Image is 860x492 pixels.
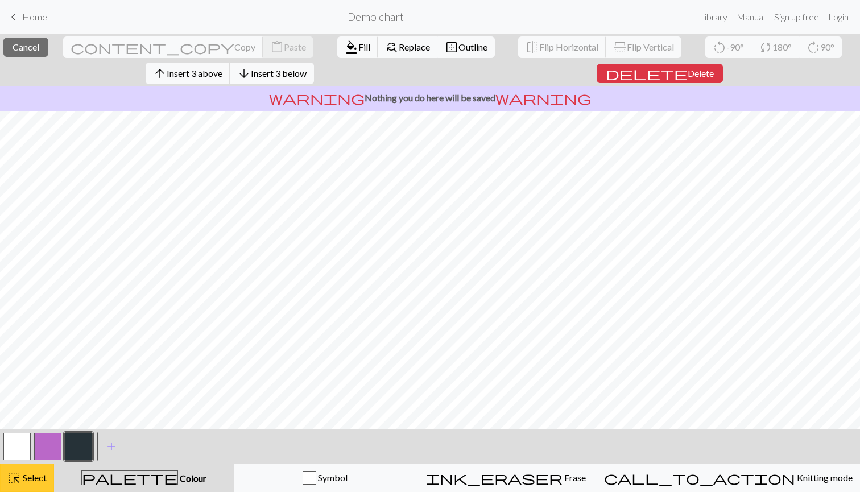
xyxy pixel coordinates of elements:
span: Select [21,472,47,483]
span: sync [759,39,772,55]
span: 90° [820,42,834,52]
span: content_copy [71,39,234,55]
button: Insert 3 below [230,63,314,84]
button: Flip Vertical [606,36,681,58]
h2: Demo chart [348,10,404,23]
span: Fill [358,42,370,52]
span: format_color_fill [345,39,358,55]
a: Login [824,6,853,28]
button: Insert 3 above [146,63,230,84]
p: Nothing you do here will be saved [5,91,855,105]
span: Insert 3 below [251,68,307,78]
button: Cancel [3,38,48,57]
button: Colour [54,464,234,492]
button: Symbol [234,464,416,492]
span: flip [612,40,628,54]
span: Insert 3 above [167,68,222,78]
span: -90° [726,42,744,52]
span: Replace [399,42,430,52]
span: Erase [563,472,586,483]
span: highlight_alt [7,470,21,486]
span: flip [526,39,539,55]
button: Erase [415,464,597,492]
span: rotate_right [807,39,820,55]
span: arrow_upward [153,65,167,81]
span: 180° [772,42,792,52]
button: Flip Horizontal [518,36,606,58]
span: rotate_left [713,39,726,55]
span: keyboard_arrow_left [7,9,20,25]
button: Knitting mode [597,464,860,492]
button: -90° [705,36,752,58]
span: Copy [234,42,255,52]
span: Flip Vertical [627,42,674,52]
a: Home [7,7,47,27]
button: Outline [437,36,495,58]
span: Home [22,11,47,22]
span: warning [269,90,365,106]
a: Sign up free [770,6,824,28]
button: 90° [799,36,842,58]
span: find_replace [385,39,399,55]
button: Copy [63,36,263,58]
span: add [105,439,118,454]
span: Outline [458,42,487,52]
span: Symbol [316,472,348,483]
span: call_to_action [604,470,795,486]
span: Delete [688,68,714,78]
span: arrow_downward [237,65,251,81]
button: Replace [378,36,438,58]
span: Colour [178,473,206,483]
span: warning [495,90,591,106]
button: 180° [751,36,800,58]
button: Delete [597,64,723,83]
span: delete [606,65,688,81]
span: Cancel [13,42,39,52]
a: Library [695,6,732,28]
span: Knitting mode [795,472,853,483]
a: Manual [732,6,770,28]
span: Flip Horizontal [539,42,598,52]
span: border_outer [445,39,458,55]
span: palette [82,470,177,486]
button: Fill [337,36,378,58]
span: ink_eraser [426,470,563,486]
